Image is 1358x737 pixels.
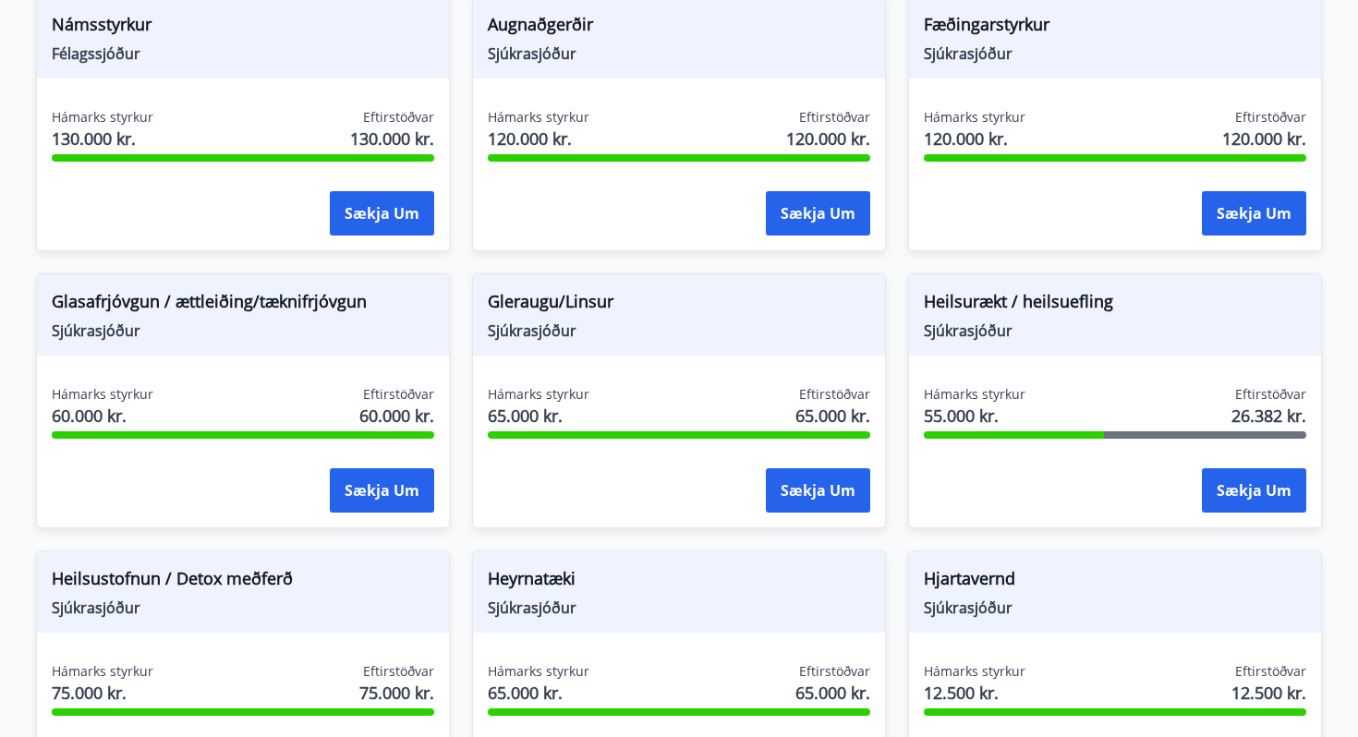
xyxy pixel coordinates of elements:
span: Hámarks styrkur [924,385,1025,404]
span: Eftirstöðvar [799,108,870,127]
span: Eftirstöðvar [363,108,434,127]
button: Sækja um [766,191,870,236]
span: Námsstyrkur [52,12,434,43]
span: Hjartavernd [924,566,1306,598]
span: 60.000 kr. [52,404,153,428]
span: Hámarks styrkur [52,108,153,127]
span: 55.000 kr. [924,404,1025,428]
button: Sækja um [1202,191,1306,236]
span: Eftirstöðvar [363,385,434,404]
span: 120.000 kr. [786,127,870,151]
span: 75.000 kr. [52,681,153,705]
span: 130.000 kr. [350,127,434,151]
span: Sjúkrasjóður [924,598,1306,618]
span: 75.000 kr. [359,681,434,705]
span: Félagssjóður [52,43,434,64]
span: Hámarks styrkur [488,662,589,681]
span: Eftirstöðvar [799,662,870,681]
span: Sjúkrasjóður [488,43,870,64]
span: 120.000 kr. [488,127,589,151]
span: Eftirstöðvar [1235,385,1306,404]
span: Eftirstöðvar [363,662,434,681]
button: Sækja um [330,468,434,513]
span: Sjúkrasjóður [924,320,1306,341]
span: Hámarks styrkur [52,385,153,404]
span: Sjúkrasjóður [488,320,870,341]
span: 65.000 kr. [795,681,870,705]
span: Hámarks styrkur [924,662,1025,681]
span: Sjúkrasjóður [52,598,434,618]
span: 65.000 kr. [488,681,589,705]
span: Eftirstöðvar [1235,662,1306,681]
span: Hámarks styrkur [52,662,153,681]
span: 26.382 kr. [1231,404,1306,428]
span: 12.500 kr. [924,681,1025,705]
span: 12.500 kr. [1231,681,1306,705]
span: 65.000 kr. [488,404,589,428]
span: Gleraugu/Linsur [488,289,870,320]
span: 120.000 kr. [1222,127,1306,151]
span: Heyrnatæki [488,566,870,598]
span: Eftirstöðvar [1235,108,1306,127]
span: Sjúkrasjóður [924,43,1306,64]
span: Eftirstöðvar [799,385,870,404]
button: Sækja um [1202,468,1306,513]
span: Glasafrjóvgun / ættleiðing/tæknifrjóvgun [52,289,434,320]
span: Hámarks styrkur [488,108,589,127]
span: Heilsurækt / heilsuefling [924,289,1306,320]
span: 65.000 kr. [795,404,870,428]
span: Sjúkrasjóður [488,598,870,618]
span: Sjúkrasjóður [52,320,434,341]
span: Hámarks styrkur [488,385,589,404]
span: 60.000 kr. [359,404,434,428]
button: Sækja um [766,468,870,513]
span: Augnaðgerðir [488,12,870,43]
span: Heilsustofnun / Detox meðferð [52,566,434,598]
span: 120.000 kr. [924,127,1025,151]
button: Sækja um [330,191,434,236]
span: Fæðingarstyrkur [924,12,1306,43]
span: 130.000 kr. [52,127,153,151]
span: Hámarks styrkur [924,108,1025,127]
